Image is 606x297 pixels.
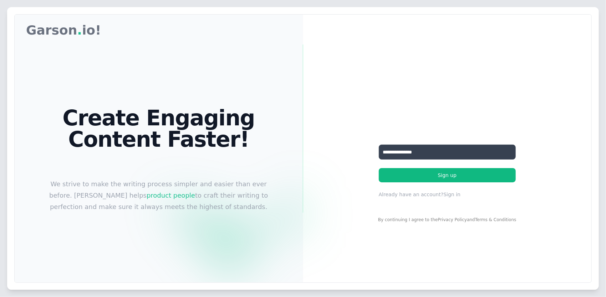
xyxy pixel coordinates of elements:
[438,217,467,222] a: Privacy Policy
[379,168,516,182] button: Sign up
[379,135,516,142] label: Your email
[475,217,516,222] a: Terms & Conditions
[24,21,103,47] a: Garson.io!
[26,23,292,45] nav: Global
[77,23,82,37] span: .
[39,107,279,150] h1: Create Engaging Content Faster!
[378,209,516,223] div: By continuing I agree to the and
[147,192,195,199] span: product people
[39,178,279,213] p: We strive to make the writing process simpler and easier than ever before. [PERSON_NAME] helps to...
[379,115,516,126] h1: Sign up
[443,191,460,198] button: Sign in
[26,23,101,45] p: Garson io!
[379,191,516,198] p: Already have an account?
